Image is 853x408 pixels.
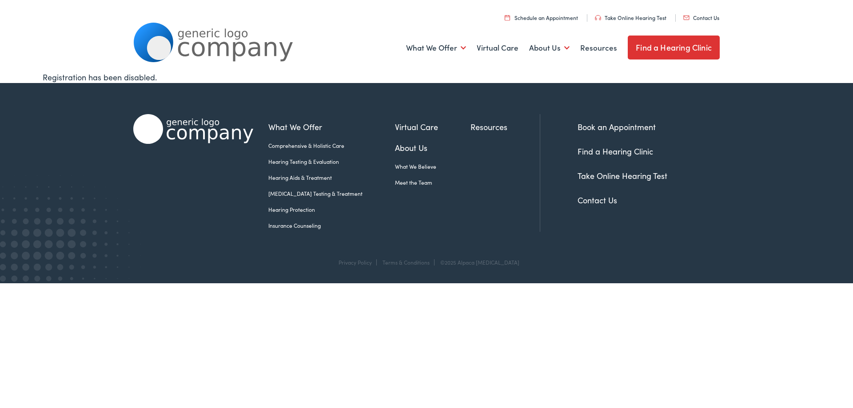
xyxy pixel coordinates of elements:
[339,258,372,266] a: Privacy Policy
[628,36,720,59] a: Find a Hearing Clinic
[395,162,470,170] a: What We Believe
[578,194,617,206] a: Contact Us
[43,71,810,83] div: Registration has been disabled.
[395,142,470,154] a: About Us
[383,258,430,266] a: Terms & Conditions
[595,15,601,20] img: utility icon
[470,121,540,133] a: Resources
[268,142,395,150] a: Comprehensive & Holistic Care
[268,174,395,182] a: Hearing Aids & Treatment
[268,121,395,133] a: What We Offer
[406,32,466,64] a: What We Offer
[395,121,470,133] a: Virtual Care
[529,32,570,64] a: About Us
[268,190,395,198] a: [MEDICAL_DATA] Testing & Treatment
[683,16,690,20] img: utility icon
[477,32,518,64] a: Virtual Care
[578,121,656,132] a: Book an Appointment
[395,178,470,186] a: Meet the Team
[683,14,719,21] a: Contact Us
[580,32,617,64] a: Resources
[595,14,666,21] a: Take Online Hearing Test
[505,15,510,20] img: utility icon
[436,259,519,265] div: ©2025 Alpaca [MEDICAL_DATA]
[268,206,395,214] a: Hearing Protection
[133,114,253,144] img: Alpaca Audiology
[268,158,395,166] a: Hearing Testing & Evaluation
[578,170,667,181] a: Take Online Hearing Test
[578,146,653,157] a: Find a Hearing Clinic
[268,222,395,230] a: Insurance Counseling
[505,14,578,21] a: Schedule an Appointment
